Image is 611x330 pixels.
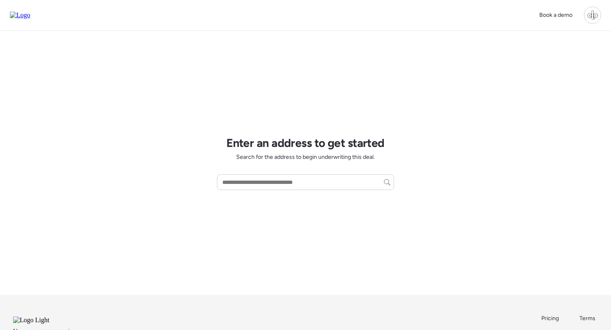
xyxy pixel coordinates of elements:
[579,315,595,322] span: Terms
[226,136,385,150] h1: Enter an address to get started
[579,314,598,323] a: Terms
[10,11,30,19] img: Logo
[539,11,572,18] span: Book a demo
[541,315,559,322] span: Pricing
[13,316,71,324] img: Logo Light
[541,314,560,323] a: Pricing
[236,153,375,161] span: Search for the address to begin underwriting this deal.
